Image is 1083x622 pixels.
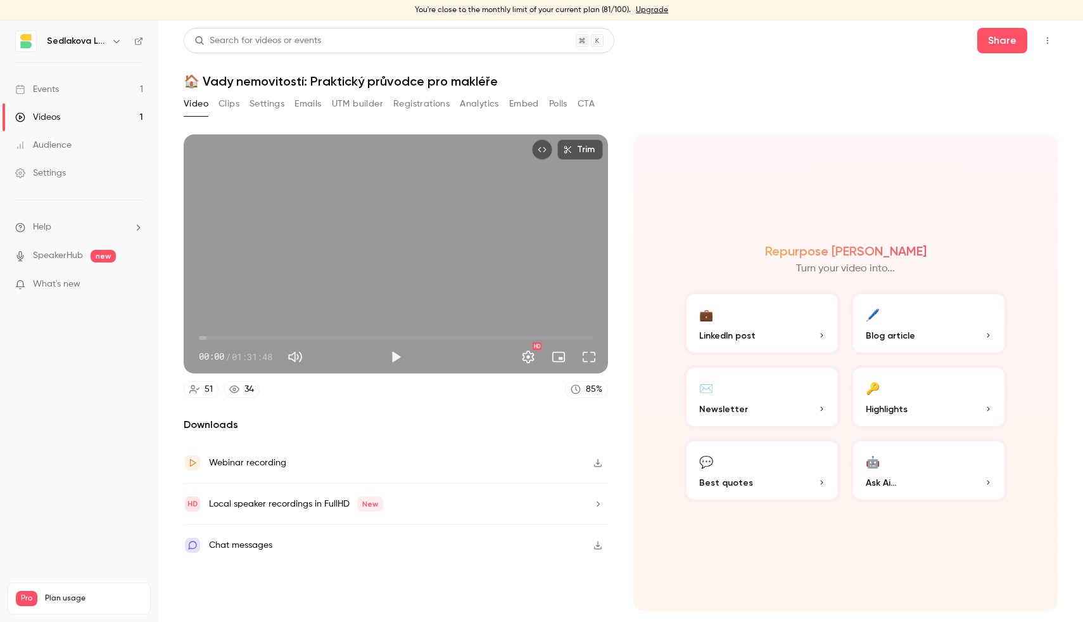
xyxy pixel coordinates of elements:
div: 00:00 [199,350,272,363]
button: Embed [509,94,539,114]
span: Highlights [866,403,908,416]
button: Top Bar Actions [1037,30,1058,51]
span: What's new [33,278,80,291]
span: Help [33,221,51,234]
div: HD [533,342,541,350]
div: Webinar recording [209,455,286,470]
button: 💼LinkedIn post [684,292,840,355]
span: Ask Ai... [866,476,896,489]
button: Polls [549,94,567,114]
button: Emails [294,94,321,114]
div: 🔑 [866,378,880,398]
div: 🤖 [866,451,880,471]
span: 01:31:48 [232,350,272,363]
h2: Downloads [184,417,608,432]
button: Trim [557,139,603,160]
button: Video [184,94,208,114]
img: Sedlakova Legal [16,31,36,51]
button: ✉️Newsletter [684,365,840,429]
span: Newsletter [699,403,748,416]
div: Chat messages [209,538,272,553]
div: Events [15,83,59,96]
div: ✉️ [699,378,713,398]
button: 🖊️Blog article [851,292,1007,355]
button: Play [383,344,408,370]
button: Turn on miniplayer [546,344,571,370]
span: Best quotes [699,476,753,489]
div: Settings [15,167,66,179]
div: Videos [15,111,60,124]
p: Turn your video into... [796,261,895,276]
span: / [225,350,231,363]
button: CTA [578,94,595,114]
button: Registrations [393,94,450,114]
span: 00:00 [199,350,224,363]
button: UTM builder [332,94,383,114]
div: 34 [244,383,254,396]
button: Full screen [576,344,602,370]
button: Analytics [460,94,499,114]
span: new [91,250,116,262]
span: Blog article [866,329,915,342]
button: Settings [250,94,284,114]
a: Upgrade [636,5,668,15]
button: Share [977,28,1027,53]
h1: 🏠 Vady nemovitostí: Praktický průvodce pro makléře [184,74,1058,89]
a: 34 [224,381,260,398]
div: 51 [205,383,213,396]
button: Clips [218,94,239,114]
li: help-dropdown-opener [15,221,143,234]
div: 💬 [699,451,713,471]
button: 💬Best quotes [684,439,840,502]
button: Mute [282,344,308,370]
span: Plan usage [45,593,142,604]
div: 💼 [699,304,713,324]
span: Pro [16,591,37,606]
div: Audience [15,139,72,152]
div: 85 % [586,383,602,396]
div: Search for videos or events [194,34,321,48]
button: 🤖Ask Ai... [851,439,1007,502]
button: 🔑Highlights [851,365,1007,429]
h2: Repurpose [PERSON_NAME] [765,243,927,259]
span: LinkedIn post [699,329,756,342]
a: 51 [184,381,218,398]
button: Settings [516,344,541,370]
div: 🖊️ [866,304,880,324]
span: New [357,496,383,512]
a: 85% [565,381,608,398]
button: Embed video [532,139,552,160]
a: SpeakerHub [33,249,83,262]
div: Local speaker recordings in FullHD [209,496,383,512]
h6: Sedlakova Legal [47,35,106,48]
